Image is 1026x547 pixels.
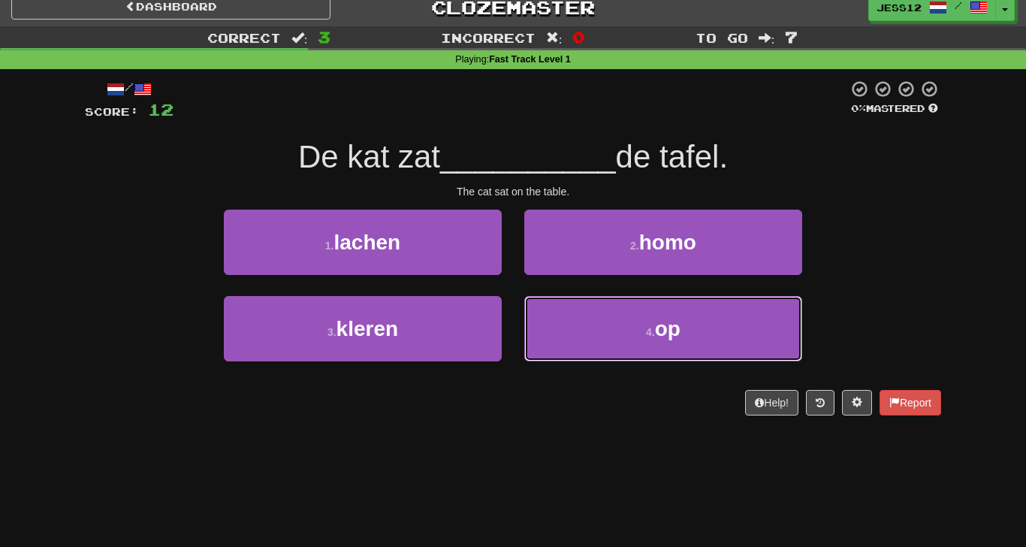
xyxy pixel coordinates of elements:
[85,105,139,118] span: Score:
[489,54,571,65] strong: Fast Track Level 1
[291,32,308,44] span: :
[440,139,616,174] span: __________
[224,210,502,275] button: 1.lachen
[336,317,399,340] span: kleren
[646,326,655,338] small: 4 .
[572,28,585,46] span: 0
[333,231,400,254] span: lachen
[655,317,680,340] span: op
[851,102,866,114] span: 0 %
[148,100,174,119] span: 12
[524,210,802,275] button: 2.homo
[877,1,922,14] span: jess12
[85,80,174,98] div: /
[616,139,728,174] span: de tafel.
[207,30,281,45] span: Correct
[325,240,334,252] small: 1 .
[759,32,775,44] span: :
[785,28,798,46] span: 7
[806,390,834,416] button: Round history (alt+y)
[318,28,330,46] span: 3
[524,296,802,361] button: 4.op
[224,296,502,361] button: 3.kleren
[848,102,941,116] div: Mastered
[546,32,563,44] span: :
[630,240,639,252] small: 2 .
[327,326,336,338] small: 3 .
[298,139,440,174] span: De kat zat
[880,390,941,416] button: Report
[85,184,941,199] div: The cat sat on the table.
[745,390,798,416] button: Help!
[639,231,696,254] span: homo
[696,30,748,45] span: To go
[441,30,536,45] span: Incorrect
